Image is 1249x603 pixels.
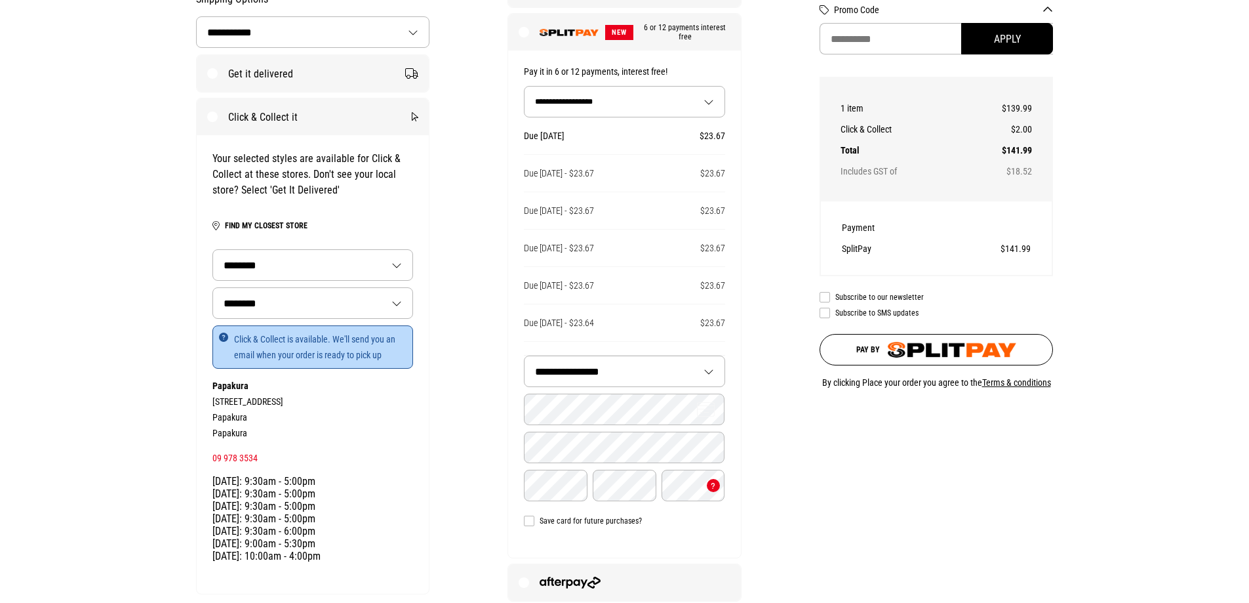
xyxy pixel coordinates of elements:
label: Get it delivered [197,55,429,92]
div: [DATE]: 9:30am - 5:00pm [DATE]: 9:30am - 5:00pm [DATE]: 9:30am - 5:00pm [DATE]: 9:30am - 5:00pm [... [212,475,414,562]
span: Due [DATE] - $23.67 [524,168,594,178]
span: Due [DATE] - $23.67 [524,243,594,253]
label: Subscribe to SMS updates [820,308,1054,318]
div: Your selected styles are available for Click & Collect at these stores. Don't see your local stor... [212,151,414,198]
input: Name on Card [524,432,724,463]
a: Terms & conditions [982,377,1051,388]
span: Due [DATE] - $23.67 [524,205,594,216]
button: Apply [961,23,1053,54]
img: SPLITPAY [540,29,599,36]
th: Includes GST of [841,161,966,182]
img: PAY WITH SPLITPAY [888,342,1017,358]
th: SplitPay [842,238,940,259]
span: Due [DATE] - $23.64 [524,318,594,328]
span: $23.67 [700,168,725,178]
strong: Papakura [212,381,248,391]
span: $23.67 [700,280,725,291]
span: $23.67 [700,243,725,253]
span: 6 or 12 payments interest free [633,23,730,41]
span: Pay by [856,345,880,354]
td: $139.99 [965,98,1032,119]
td: $18.52 [965,161,1032,182]
button: Find my closest store [225,218,307,234]
p: Click & Collect is available. We'll send you an email when your order is ready to pick up [212,325,414,369]
select: Country [197,17,429,47]
button: What's a CVC? [707,479,720,492]
h3: Pay it in 6 or 12 payments, interest free! [524,66,725,77]
th: 1 item [841,98,966,119]
input: Card Number [524,394,724,425]
span: [STREET_ADDRESS] Papakura Papakura [212,396,283,438]
td: $141.99 [940,238,1031,259]
p: By clicking Place your order you agree to the [820,375,1054,390]
input: Month (MM) [524,470,587,501]
input: Year (YY) [593,470,656,501]
input: Promo Code [820,23,1054,54]
span: NEW [605,25,633,40]
th: Payment [842,217,940,238]
span: $23.67 [700,318,725,328]
span: $23.67 [700,205,725,216]
span: Due [DATE] [524,131,565,141]
a: 09 978 3534 [212,453,258,463]
span: $23.67 [700,131,725,141]
label: Click & Collect it [197,98,429,135]
img: Afterpay [540,577,601,589]
span: Due [DATE] - $23.67 [524,280,594,291]
button: Open LiveChat chat widget [10,5,50,45]
td: $141.99 [965,140,1032,161]
input: CVC [662,470,725,501]
td: $2.00 [965,119,1032,140]
label: Subscribe to our newsletter [820,292,1054,302]
button: Promo Code [834,5,1054,15]
label: Save card for future purchases? [524,516,725,526]
button: Pay by [820,334,1054,365]
th: Total [841,140,966,161]
th: Click & Collect [841,119,966,140]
